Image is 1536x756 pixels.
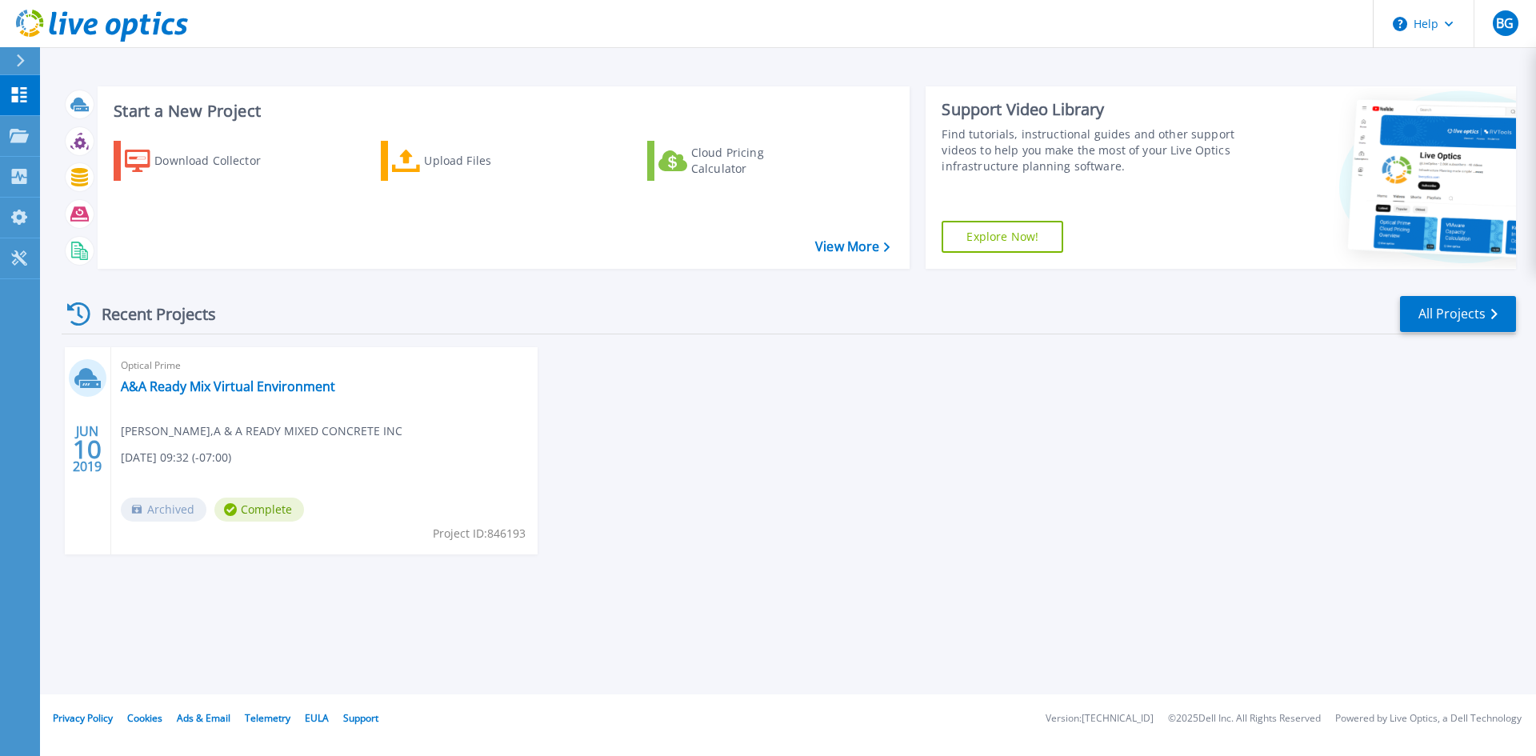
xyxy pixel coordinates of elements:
[177,711,230,725] a: Ads & Email
[1168,714,1321,724] li: © 2025 Dell Inc. All Rights Reserved
[343,711,378,725] a: Support
[121,449,231,466] span: [DATE] 09:32 (-07:00)
[114,141,292,181] a: Download Collector
[942,99,1242,120] div: Support Video Library
[1335,714,1522,724] li: Powered by Live Optics, a Dell Technology
[815,239,890,254] a: View More
[114,102,890,120] h3: Start a New Project
[1400,296,1516,332] a: All Projects
[942,126,1242,174] div: Find tutorials, instructional guides and other support videos to help you make the most of your L...
[1496,17,1514,30] span: BG
[121,357,528,374] span: Optical Prime
[245,711,290,725] a: Telemetry
[424,145,552,177] div: Upload Files
[121,378,335,394] a: A&A Ready Mix Virtual Environment
[433,525,526,542] span: Project ID: 846193
[72,420,102,478] div: JUN 2019
[942,221,1063,253] a: Explore Now!
[62,294,238,334] div: Recent Projects
[121,498,206,522] span: Archived
[53,711,113,725] a: Privacy Policy
[381,141,559,181] a: Upload Files
[154,145,282,177] div: Download Collector
[121,422,402,440] span: [PERSON_NAME] , A & A READY MIXED CONCRETE INC
[1046,714,1154,724] li: Version: [TECHNICAL_ID]
[214,498,304,522] span: Complete
[73,442,102,456] span: 10
[305,711,329,725] a: EULA
[127,711,162,725] a: Cookies
[691,145,819,177] div: Cloud Pricing Calculator
[647,141,826,181] a: Cloud Pricing Calculator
